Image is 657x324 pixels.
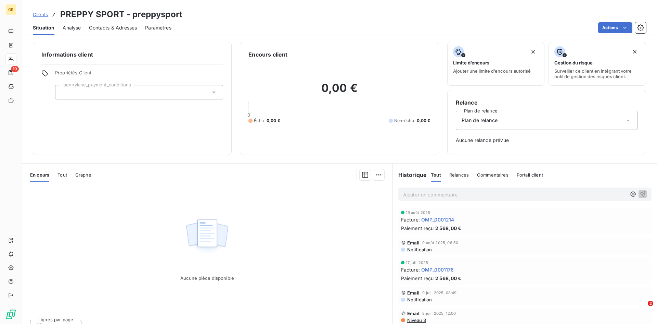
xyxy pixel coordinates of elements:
span: 0 [247,112,250,118]
span: Gestion du risque [554,60,593,65]
span: Commentaires [477,172,508,178]
span: Propriétés Client [55,70,223,80]
span: Email [407,290,420,296]
span: Situation [33,24,54,31]
span: Paiement reçu [401,275,434,282]
span: 10 [11,66,19,72]
span: Aucune pièce disponible [180,275,234,281]
span: Email [407,311,420,316]
a: Clients [33,11,48,18]
h6: Informations client [41,50,223,59]
span: Tout [57,172,67,178]
span: 19 août 2025 [406,211,430,215]
span: Plan de relance [462,117,498,124]
span: Tout [431,172,441,178]
span: 0,00 € [417,118,430,124]
span: 2 568,00 € [435,225,462,232]
span: Email [407,240,420,245]
span: Graphe [75,172,91,178]
span: OMP_0001214 [421,216,454,223]
span: En cours [30,172,49,178]
button: Actions [598,22,632,33]
span: Ajouter une limite d’encours autorisé [453,68,531,74]
span: Non-échu [394,118,414,124]
span: 9 août 2025, 08:50 [422,241,458,245]
span: Paiement reçu [401,225,434,232]
span: Portail client [517,172,543,178]
span: Analyse [63,24,81,31]
span: Contacts & Adresses [89,24,137,31]
span: 8 juil. 2025, 12:00 [422,311,456,315]
h6: Historique [393,171,427,179]
iframe: Intercom live chat [634,301,650,317]
img: Empty state [185,215,229,258]
div: OR [5,4,16,15]
span: Facture : [401,216,420,223]
button: Gestion du risqueSurveiller ce client en intégrant votre outil de gestion des risques client. [549,42,646,86]
span: 0,00 € [267,118,280,124]
button: Limite d’encoursAjouter une limite d’encours autorisé [447,42,545,86]
input: Ajouter une valeur [61,89,66,95]
h6: Encours client [248,50,287,59]
img: Logo LeanPay [5,309,16,320]
span: Niveau 3 [407,317,426,323]
span: 2 568,00 € [435,275,462,282]
span: Échu [254,118,264,124]
a: 10 [5,67,16,78]
span: Surveiller ce client en intégrant votre outil de gestion des risques client. [554,68,640,79]
span: 2 [648,301,653,306]
span: Notification [407,247,432,252]
span: 17 juil. 2025 [406,261,428,265]
span: OMP_0001176 [421,266,454,273]
span: Relances [449,172,469,178]
span: Aucune relance prévue [456,137,637,144]
h2: 0,00 € [248,81,430,102]
span: Facture : [401,266,420,273]
span: Limite d’encours [453,60,489,65]
span: 9 juil. 2025, 08:49 [422,291,456,295]
span: Paramètres [145,24,171,31]
h3: PREPPY SPORT - preppysport [60,8,182,21]
span: Clients [33,12,48,17]
h6: Relance [456,98,637,107]
span: Notification [407,297,432,302]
